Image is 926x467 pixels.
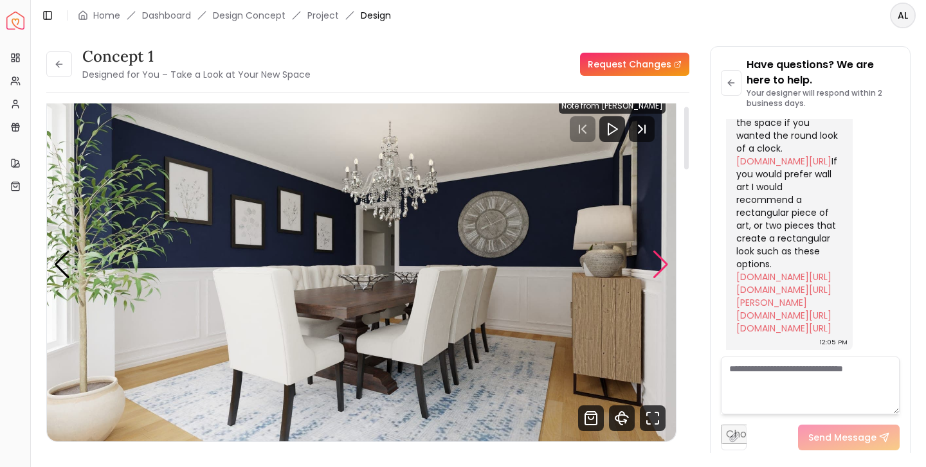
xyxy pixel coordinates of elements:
h3: Concept 1 [82,46,311,67]
a: [DOMAIN_NAME][URL][PERSON_NAME] [736,283,831,309]
a: Spacejoy [6,12,24,30]
li: Design Concept [213,9,286,22]
div: Next slide [652,251,669,279]
div: 12:05 PM [820,336,848,349]
a: [DOMAIN_NAME][URL] [736,309,831,322]
div: Previous slide [53,251,71,279]
span: Design [361,9,391,22]
a: Dashboard [142,9,191,22]
a: Home [93,9,120,22]
svg: Shop Products from this design [578,405,604,431]
svg: 360 View [609,405,635,431]
svg: Fullscreen [640,405,666,431]
div: Hello, These would work in the space if you wanted the round look of a clock. If you would prefer... [736,78,840,335]
div: Carousel [47,88,676,441]
svg: Next Track [629,116,655,142]
div: Note from [PERSON_NAME] [559,98,666,114]
img: Design Render 1 [47,88,676,441]
nav: breadcrumb [78,9,391,22]
a: Request Changes [580,53,689,76]
img: Spacejoy Logo [6,12,24,30]
p: Your designer will respond within 2 business days. [747,88,900,109]
a: [DOMAIN_NAME][URL] [736,322,831,335]
a: [DOMAIN_NAME][URL] [736,155,831,168]
a: [DOMAIN_NAME][URL] [736,270,831,283]
a: Project [307,9,339,22]
div: 1 / 3 [47,88,676,441]
p: Have questions? We are here to help. [747,57,900,88]
button: AL [890,3,916,28]
span: AL [891,4,914,27]
svg: Play [604,121,620,137]
small: Designed for You – Take a Look at Your New Space [82,68,311,81]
